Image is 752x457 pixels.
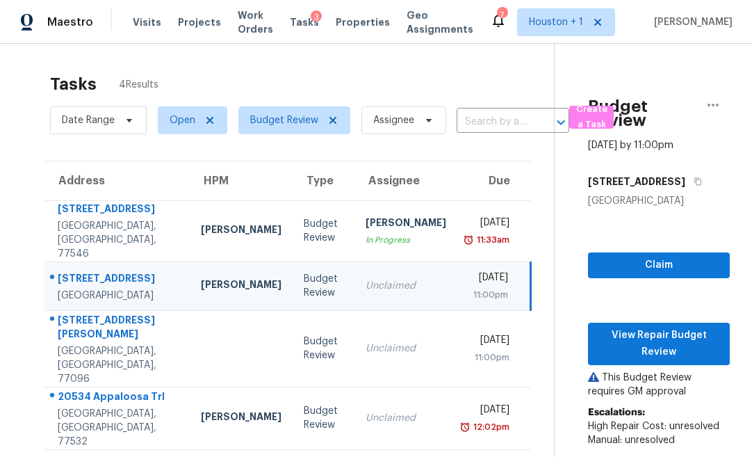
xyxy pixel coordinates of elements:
span: Houston + 1 [529,15,583,29]
div: [DATE] [468,216,509,233]
th: HPM [190,161,293,200]
span: Assignee [373,113,414,127]
div: Budget Review [304,335,343,362]
div: [DATE] [468,271,508,288]
div: 20534 Appaloosa Trl [58,390,179,407]
span: Tasks [290,17,319,27]
div: 11:33am [474,233,509,247]
span: Projects [178,15,221,29]
div: [STREET_ADDRESS][PERSON_NAME] [58,313,179,344]
div: [DATE] [468,333,509,351]
th: Address [44,161,190,200]
div: [GEOGRAPHIC_DATA] [58,289,179,303]
span: Create a Task [576,102,607,134]
div: 11:00pm [468,288,508,302]
div: 11:00pm [468,351,509,364]
div: [GEOGRAPHIC_DATA], [GEOGRAPHIC_DATA], 77546 [58,219,179,261]
h5: [STREET_ADDRESS] [588,175,685,189]
button: Create a Task [569,106,614,129]
img: Overdue Alarm Icon [463,233,474,247]
div: Unclaimed [366,411,446,425]
span: Manual: unresolved [588,435,675,445]
span: Maestro [47,15,93,29]
div: Unclaimed [366,279,446,293]
span: Visits [133,15,161,29]
th: Due [457,161,531,200]
span: Date Range [62,113,115,127]
div: 3 [311,10,322,24]
button: Copy Address [685,169,704,194]
span: View Repair Budget Review [599,327,719,361]
div: [PERSON_NAME] [201,278,281,295]
div: [PERSON_NAME] [201,410,281,427]
p: This Budget Review requires GM approval [588,371,730,399]
span: [PERSON_NAME] [648,15,733,29]
h2: Budget Review [588,99,696,127]
div: 12:02pm [471,420,509,434]
button: View Repair Budget Review [588,323,730,365]
div: [GEOGRAPHIC_DATA] [588,194,730,208]
div: [DATE] by 11:00pm [588,138,673,152]
span: Claim [599,257,719,274]
th: Assignee [354,161,457,200]
div: [GEOGRAPHIC_DATA], [GEOGRAPHIC_DATA], 77096 [58,344,179,386]
div: Budget Review [304,404,343,432]
span: Budget Review [250,113,318,127]
div: [STREET_ADDRESS] [58,202,179,219]
span: Open [170,113,195,127]
h2: Tasks [50,77,97,91]
div: [DATE] [468,403,509,420]
div: 7 [497,8,507,22]
b: Escalations: [588,408,645,417]
img: Overdue Alarm Icon [459,420,471,434]
span: 4 Results [119,78,158,92]
div: In Progress [366,233,446,247]
div: Budget Review [304,272,343,300]
div: [STREET_ADDRESS] [58,271,179,289]
div: [PERSON_NAME] [201,223,281,240]
div: Budget Review [304,217,343,245]
th: Type [293,161,354,200]
div: [PERSON_NAME] [366,216,446,233]
span: Geo Assignments [407,8,473,36]
div: [GEOGRAPHIC_DATA], [GEOGRAPHIC_DATA], 77532 [58,407,179,449]
span: Properties [336,15,390,29]
div: Unclaimed [366,342,446,355]
span: High Repair Cost: unresolved [588,422,719,431]
button: Claim [588,252,730,278]
input: Search by address [457,111,530,133]
span: Work Orders [238,8,273,36]
button: Open [551,113,571,132]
